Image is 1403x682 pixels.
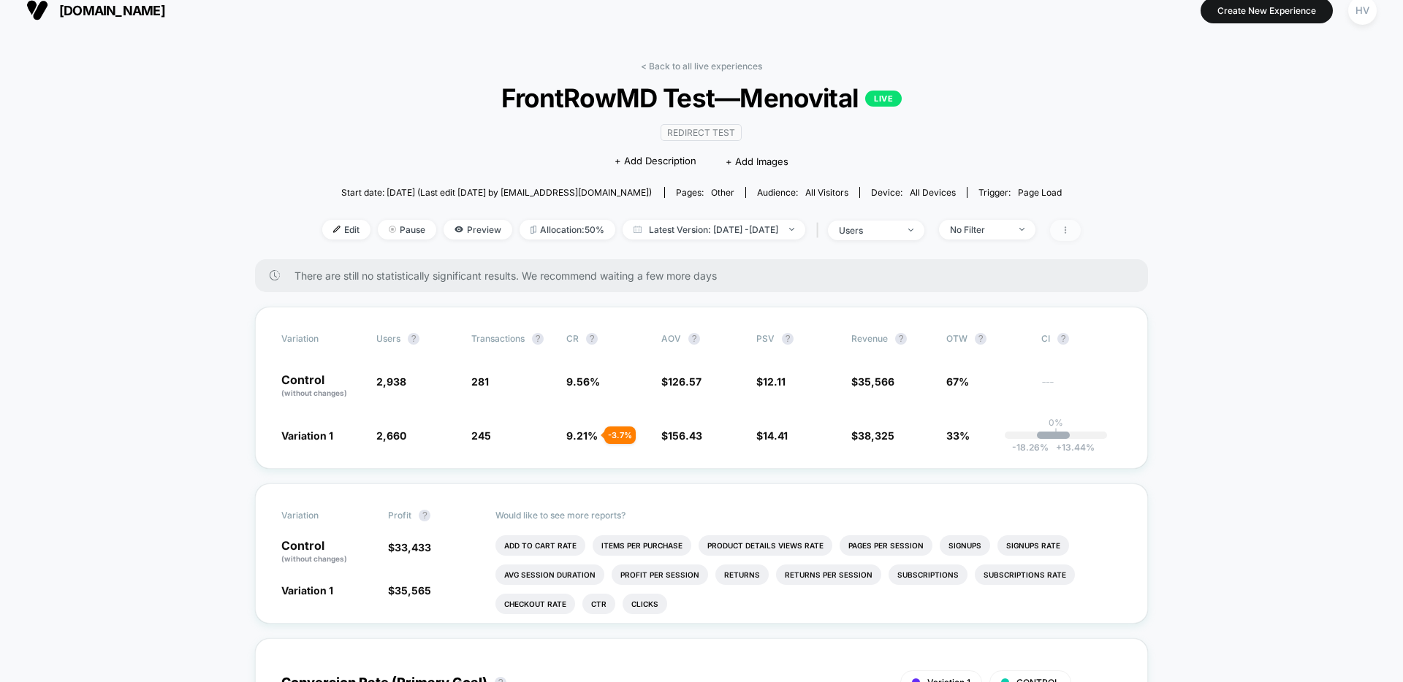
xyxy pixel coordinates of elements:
span: 38,325 [858,429,894,442]
span: Device: [859,187,967,198]
div: users [839,225,897,236]
span: Preview [444,220,512,240]
span: Profit [388,510,411,521]
div: No Filter [950,224,1008,235]
span: Pause [378,220,436,240]
span: Start date: [DATE] (Last edit [DATE] by [EMAIL_ADDRESS][DOMAIN_NAME]) [341,187,652,198]
span: Allocation: 50% [520,220,615,240]
span: other [711,187,734,198]
span: 13.44 % [1049,442,1095,453]
span: 245 [471,429,491,442]
button: ? [419,510,430,521]
span: 126.57 [668,375,701,388]
span: (without changes) [281,388,347,397]
span: 33% [946,429,970,442]
div: Audience: [757,187,848,198]
span: + Add Description [615,154,696,169]
span: CR [566,333,579,344]
span: There are still no statistically significant results. We recommend waiting a few more days [294,269,1119,282]
span: CI [1041,333,1122,345]
li: Items Per Purchase [593,535,691,556]
span: $ [388,541,431,553]
span: Page Load [1018,187,1062,198]
span: Transactions [471,333,525,344]
span: Redirect Test [661,124,742,141]
span: 2,938 [376,375,406,388]
p: Control [281,374,362,399]
span: Edit [322,220,370,240]
span: 12.11 [763,375,786,388]
span: $ [388,584,431,597]
span: $ [756,375,786,388]
span: $ [661,429,702,442]
span: All Visitors [805,187,848,198]
span: 14.41 [763,429,788,442]
button: ? [688,333,700,345]
span: 2,660 [376,429,406,442]
p: | [1054,428,1057,439]
span: $ [851,375,894,388]
span: Variation [281,333,362,345]
li: Returns [715,564,769,585]
span: OTW [946,333,1027,345]
button: ? [532,333,544,345]
li: Returns Per Session [776,564,881,585]
span: 156.43 [668,429,702,442]
li: Signups Rate [997,535,1069,556]
span: | [813,220,828,241]
span: Revenue [851,333,888,344]
img: end [789,228,794,231]
span: 9.56 % [566,375,600,388]
span: FrontRowMD Test—Menovital [360,83,1043,113]
span: 67% [946,375,969,388]
li: Product Details Views Rate [699,535,832,556]
li: Profit Per Session [612,564,708,585]
span: 33,433 [395,541,431,553]
img: calendar [634,226,642,233]
span: 35,566 [858,375,894,388]
span: $ [756,429,788,442]
img: rebalance [531,226,536,234]
span: --- [1041,378,1122,399]
span: Variation 1 [281,429,333,442]
li: Clicks [623,594,667,614]
li: Signups [940,535,990,556]
p: LIVE [865,91,902,107]
li: Ctr [582,594,615,614]
span: Latest Version: [DATE] - [DATE] [623,220,805,240]
span: all devices [910,187,956,198]
span: + Add Images [726,156,788,167]
span: (without changes) [281,554,347,563]
li: Subscriptions [889,564,967,585]
p: Control [281,540,373,564]
button: ? [975,333,986,345]
p: Would like to see more reports? [495,510,1122,521]
li: Checkout Rate [495,594,575,614]
span: $ [851,429,894,442]
img: end [908,229,913,231]
span: -18.26 % [1012,442,1049,453]
span: $ [661,375,701,388]
button: ? [586,333,598,345]
button: ? [782,333,794,345]
span: [DOMAIN_NAME] [59,3,165,18]
div: Pages: [676,187,734,198]
span: 281 [471,375,489,388]
span: AOV [661,333,681,344]
span: Variation [281,510,362,521]
img: end [389,226,396,233]
div: Trigger: [978,187,1062,198]
a: < Back to all live experiences [641,61,762,72]
div: - 3.7 % [604,426,636,444]
button: ? [408,333,419,345]
li: Subscriptions Rate [975,564,1075,585]
li: Add To Cart Rate [495,535,585,556]
button: ? [1057,333,1069,345]
span: users [376,333,400,344]
li: Avg Session Duration [495,564,604,585]
img: edit [333,226,341,233]
span: PSV [756,333,775,344]
button: ? [895,333,907,345]
span: 9.21 % [566,429,598,442]
span: Variation 1 [281,584,333,597]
